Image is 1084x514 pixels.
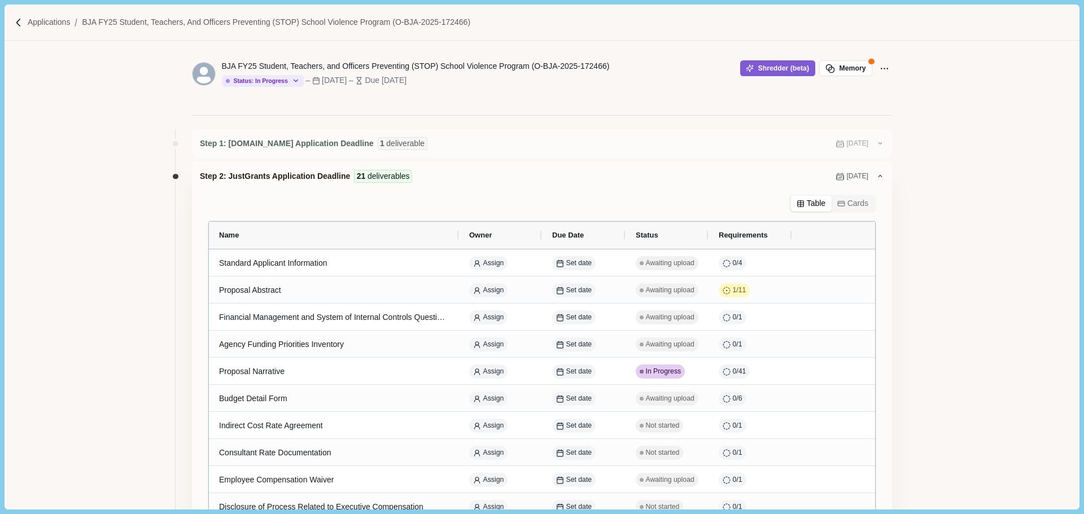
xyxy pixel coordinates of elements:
[70,17,82,28] img: Forward slash icon
[82,16,470,28] a: BJA FY25 Student, Teachers, and Officers Preventing (STOP) School Violence Program (O-BJA-2025-17...
[483,367,504,377] span: Assign
[219,415,449,437] div: Indirect Cost Rate Agreement
[552,283,596,297] button: Set date
[219,279,449,301] div: Proposal Abstract
[552,392,596,406] button: Set date
[219,388,449,410] div: Budget Detail Form
[566,367,592,377] span: Set date
[28,16,71,28] a: Applications
[566,448,592,458] span: Set date
[819,60,872,76] button: Memory
[733,421,742,431] span: 0 / 1
[219,306,449,328] div: Financial Management and System of Internal Controls Questionnaire
[349,74,353,86] div: –
[566,340,592,350] span: Set date
[469,500,508,514] button: Assign
[469,231,492,239] span: Owner
[646,340,694,350] span: Awaiting upload
[646,367,681,377] span: In Progress
[365,74,406,86] div: Due [DATE]
[552,473,596,487] button: Set date
[552,419,596,433] button: Set date
[646,394,694,404] span: Awaiting upload
[566,394,592,404] span: Set date
[552,310,596,324] button: Set date
[226,77,288,85] div: Status: In Progress
[876,60,892,76] button: Application Actions
[846,139,868,149] span: [DATE]
[483,340,504,350] span: Assign
[222,60,610,72] div: BJA FY25 Student, Teachers, and Officers Preventing (STOP) School Violence Program (O-BJA-2025-17...
[552,337,596,352] button: Set date
[552,500,596,514] button: Set date
[733,340,742,350] span: 0 / 1
[566,502,592,512] span: Set date
[566,313,592,323] span: Set date
[14,17,24,28] img: Forward slash icon
[483,394,504,404] span: Assign
[733,258,742,269] span: 0 / 4
[380,138,384,150] span: 1
[552,231,584,239] span: Due Date
[846,172,868,182] span: [DATE]
[483,421,504,431] span: Assign
[483,258,504,269] span: Assign
[469,473,508,487] button: Assign
[566,258,592,269] span: Set date
[200,138,374,150] span: Step 1: [DOMAIN_NAME] Application Deadline
[219,361,449,383] div: Proposal Narrative
[368,170,410,182] span: deliverables
[219,469,449,491] div: Employee Compensation Waiver
[469,419,508,433] button: Assign
[646,285,694,296] span: Awaiting upload
[483,448,504,458] span: Assign
[386,138,425,150] span: deliverable
[733,475,742,485] span: 0 / 1
[740,60,815,76] button: Shredder (beta)
[646,448,680,458] span: Not started
[832,196,875,212] button: Cards
[733,394,742,404] span: 0 / 6
[646,313,694,323] span: Awaiting upload
[469,392,508,406] button: Assign
[219,333,449,355] div: Agency Funding Priorities Inventory
[566,475,592,485] span: Set date
[469,283,508,297] button: Assign
[552,446,596,460] button: Set date
[219,252,449,274] div: Standard Applicant Information
[566,421,592,431] span: Set date
[733,448,742,458] span: 0 / 1
[646,475,694,485] span: Awaiting upload
[305,74,310,86] div: –
[646,258,694,269] span: Awaiting upload
[469,310,508,324] button: Assign
[193,63,215,85] svg: avatar
[469,364,508,379] button: Assign
[733,285,746,296] span: 1 / 11
[733,313,742,323] span: 0 / 1
[552,256,596,270] button: Set date
[483,502,504,512] span: Assign
[636,231,658,239] span: Status
[733,367,746,377] span: 0 / 41
[646,421,680,431] span: Not started
[646,502,680,512] span: Not started
[322,74,347,86] div: [DATE]
[357,170,366,182] span: 21
[469,256,508,270] button: Assign
[552,364,596,379] button: Set date
[719,231,768,239] span: Requirements
[791,196,832,212] button: Table
[566,285,592,296] span: Set date
[483,313,504,323] span: Assign
[222,75,304,87] button: Status: In Progress
[733,502,742,512] span: 0 / 1
[469,446,508,460] button: Assign
[219,231,239,239] span: Name
[200,170,350,182] span: Step 2: JustGrants Application Deadline
[483,285,504,296] span: Assign
[219,442,449,464] div: Consultant Rate Documentation
[469,337,508,352] button: Assign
